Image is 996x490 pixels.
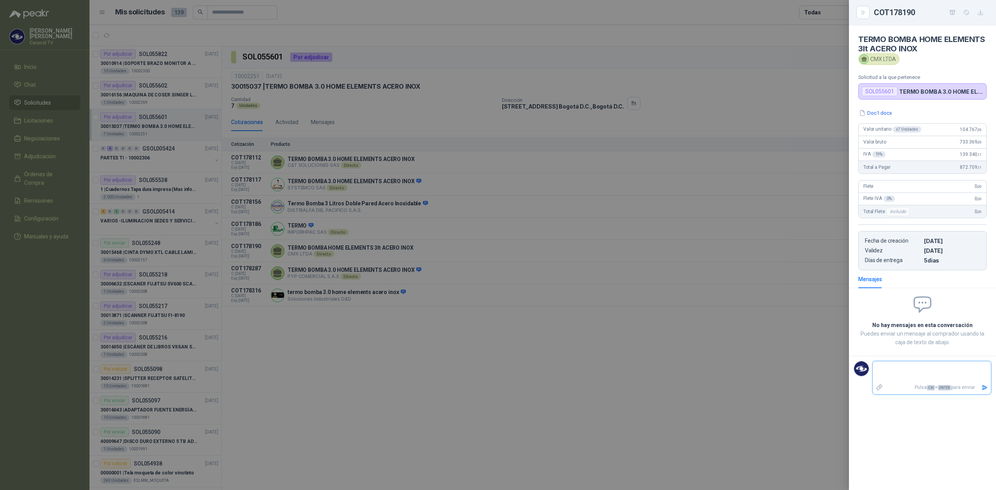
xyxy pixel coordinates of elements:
h2: No hay mensajes en esta conversación [858,321,987,329]
span: 0 [975,184,982,189]
p: Solicitud a la que pertenece [858,74,987,80]
span: 139.340 [960,152,982,157]
div: Incluido [886,207,910,216]
span: ,00 [977,184,982,189]
p: [DATE] [924,247,980,254]
span: 104.767 [960,127,982,132]
p: TERMO BOMBA 3.0 HOME ELEMENTS ACERO INOX [899,88,983,95]
span: Total a Pagar [863,164,891,170]
p: [DATE] [924,238,980,244]
button: Enviar [978,381,991,394]
div: SOL055601 [862,87,898,96]
span: IVA [863,151,886,157]
img: Company Logo [854,361,869,376]
span: Flete [863,184,873,189]
p: Días de entrega [865,257,921,264]
span: ,00 [977,128,982,132]
p: Validez [865,247,921,254]
p: Pulsa + para enviar [886,381,978,394]
label: Adjuntar archivos [873,381,886,394]
div: CMX LTDA [858,53,900,65]
div: 19 % [872,151,886,157]
span: 0 [975,196,982,201]
h4: TERMO BOMBA HOME ELEMENTS 3lt ACERO INOX [858,35,987,53]
button: Doc1.docx [858,109,893,117]
p: Puedes enviar un mensaje al comprador usando la caja de texto de abajo. [858,329,987,346]
span: ENTER [938,385,951,390]
p: Fecha de creación [865,238,921,244]
span: Valor unitario [863,126,921,133]
button: Close [858,8,868,17]
div: Mensajes [858,275,882,283]
span: ,00 [977,210,982,214]
p: 5 dias [924,257,980,264]
span: ,00 [977,197,982,201]
span: Valor bruto [863,139,886,145]
div: x 7 Unidades [893,126,921,133]
span: ,11 [977,152,982,157]
span: 733.369 [960,139,982,145]
span: Ctrl [927,385,935,390]
span: ,11 [977,165,982,170]
span: ,00 [977,140,982,144]
span: 0 [975,209,982,214]
div: 0 % [884,196,895,202]
span: Flete IVA [863,196,895,202]
span: Total Flete [863,207,911,216]
div: COT178190 [874,6,987,19]
span: 872.709 [960,164,982,170]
